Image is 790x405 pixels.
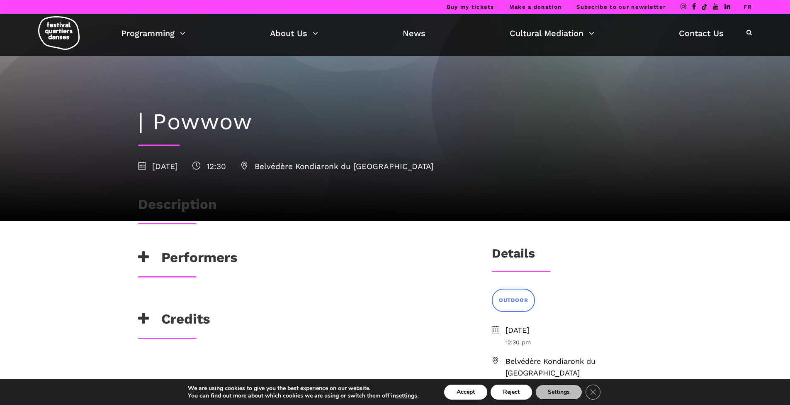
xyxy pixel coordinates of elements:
[491,385,532,400] button: Reject
[241,162,434,171] span: Belvédère Kondiaronk du [GEOGRAPHIC_DATA]
[188,392,418,400] p: You can find out more about which cookies we are using or switch them off in .
[138,249,238,270] h3: Performers
[586,385,600,400] button: Close GDPR Cookie Banner
[535,385,582,400] button: Settings
[444,385,487,400] button: Accept
[506,338,652,347] span: 12:30 pm
[121,26,185,40] a: Programming
[510,26,594,40] a: Cultural Mediation
[509,4,562,10] a: Make a donation
[506,356,652,380] span: Belvédère Kondiaronk du [GEOGRAPHIC_DATA]
[447,4,494,10] a: Buy my tickets
[138,311,210,331] h3: Credits
[679,26,724,40] a: Contact Us
[138,162,178,171] span: [DATE]
[506,324,652,336] span: [DATE]
[192,162,226,171] span: 12:30
[403,26,425,40] a: News
[492,289,535,312] a: OUTDOOR
[38,16,80,50] img: logo-fqd-med
[270,26,318,40] a: About Us
[138,108,652,135] h1: | Powwow
[396,392,417,400] button: settings
[499,296,528,305] span: OUTDOOR
[138,196,216,217] h3: Description
[492,246,535,267] h3: Details
[576,4,666,10] a: Subscribe to our newsletter
[188,385,418,392] p: We are using cookies to give you the best experience on our website.
[744,4,752,10] a: FR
